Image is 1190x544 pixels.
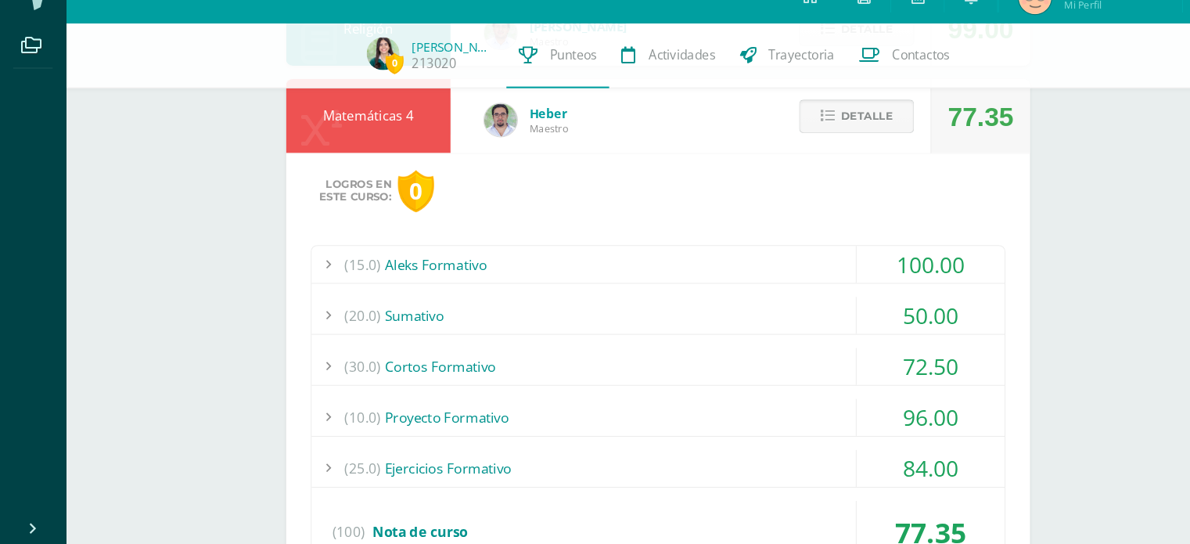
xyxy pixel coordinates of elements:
[367,76,384,95] span: 0
[732,70,794,86] span: Trayectoria
[1012,9,1106,25] span: Clever [PERSON_NAME]
[815,405,956,441] div: 96.00
[504,126,541,142] span: Heber
[969,8,1001,39] img: c6a0bfaf15cb9618c68d5db85ac61b27.png
[272,101,429,171] div: Matemáticas 4
[297,260,956,295] div: Aleks Formativo
[1012,23,1106,37] span: Mi Perfil
[328,308,362,344] span: (20.0)
[328,405,362,441] span: (10.0)
[482,47,580,110] a: Punteos
[800,122,850,151] span: Detalle
[504,142,541,155] span: Maestro
[815,308,956,344] div: 50.00
[692,47,806,110] a: Trayectoria
[392,63,470,78] a: [PERSON_NAME]
[297,405,956,441] div: Proyecto Formativo
[379,188,413,228] div: 0
[349,61,380,92] img: 2097ebf683c410a63f2781693a60a0cb.png
[328,454,362,489] span: (25.0)
[392,78,434,95] a: 213020
[849,70,904,86] span: Contactos
[304,195,372,220] span: Logros en este curso:
[328,260,362,295] span: (15.0)
[617,70,681,86] span: Actividades
[815,454,956,489] div: 84.00
[523,70,568,86] span: Punteos
[760,121,870,153] button: Detalle
[297,308,956,344] div: Sumativo
[297,454,956,489] div: Ejercicios Formativo
[806,47,915,110] a: Contactos
[902,102,965,172] div: 77.35
[328,357,362,392] span: (30.0)
[815,260,956,295] div: 100.00
[297,357,956,392] div: Cortos Formativo
[354,523,445,541] span: Nota de curso
[461,124,492,156] img: 00229b7027b55c487e096d516d4a36c4.png
[580,47,692,110] a: Actividades
[815,357,956,392] div: 72.50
